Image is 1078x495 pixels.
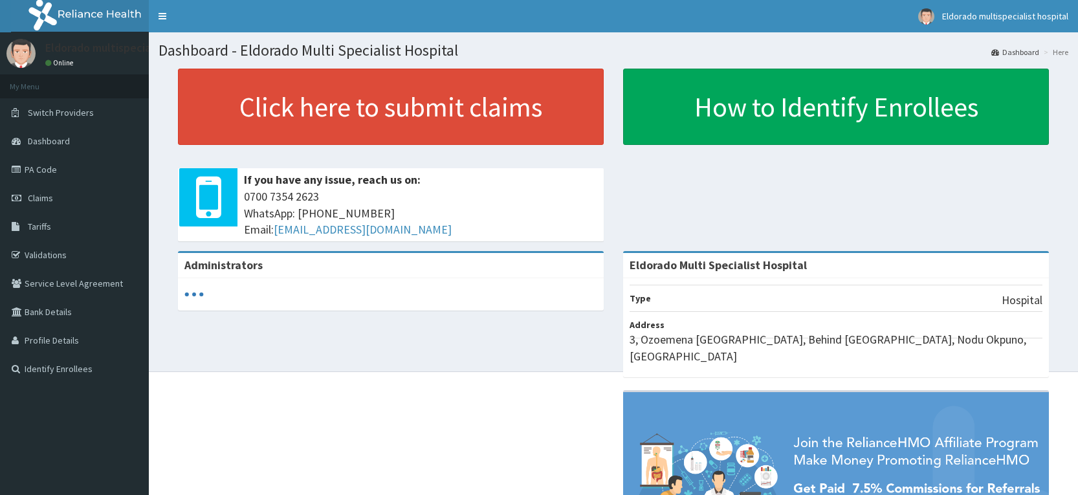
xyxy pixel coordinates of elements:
[159,42,1068,59] h1: Dashboard - Eldorado Multi Specialist Hospital
[178,69,604,145] a: Click here to submit claims
[942,10,1068,22] span: Eldorado multispecialist hospital
[630,258,807,272] strong: Eldorado Multi Specialist Hospital
[244,172,421,187] b: If you have any issue, reach us on:
[45,58,76,67] a: Online
[184,285,204,304] svg: audio-loading
[1040,47,1068,58] li: Here
[991,47,1039,58] a: Dashboard
[28,192,53,204] span: Claims
[184,258,263,272] b: Administrators
[28,107,94,118] span: Switch Providers
[28,135,70,147] span: Dashboard
[244,188,597,238] span: 0700 7354 2623 WhatsApp: [PHONE_NUMBER] Email:
[1002,292,1042,309] p: Hospital
[630,331,1042,364] p: 3, Ozoemena [GEOGRAPHIC_DATA], Behind [GEOGRAPHIC_DATA], Nodu Okpuno, [GEOGRAPHIC_DATA]
[918,8,934,25] img: User Image
[630,292,651,304] b: Type
[6,39,36,68] img: User Image
[274,222,452,237] a: [EMAIL_ADDRESS][DOMAIN_NAME]
[45,42,211,54] p: Eldorado multispecialist hospital
[630,319,665,331] b: Address
[623,69,1049,145] a: How to Identify Enrollees
[28,221,51,232] span: Tariffs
